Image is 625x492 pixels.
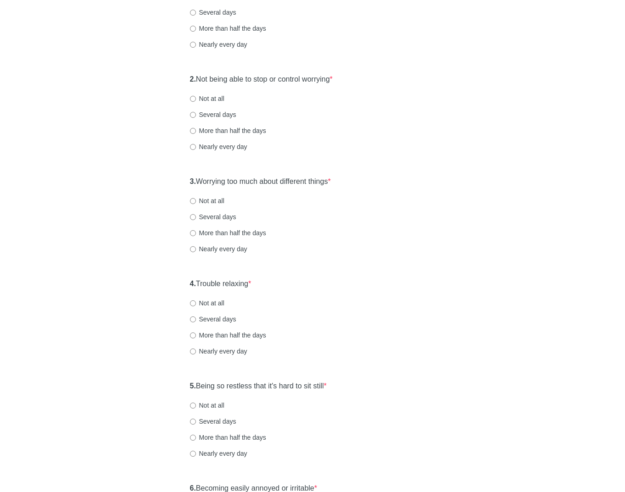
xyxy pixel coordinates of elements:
input: Not at all [190,198,196,204]
label: Nearly every day [190,347,247,356]
label: Several days [190,315,236,324]
label: Several days [190,417,236,426]
strong: 2. [190,75,196,83]
strong: 3. [190,177,196,185]
input: Several days [190,419,196,425]
label: Not at all [190,299,224,308]
label: Nearly every day [190,40,247,49]
input: Nearly every day [190,246,196,252]
input: Several days [190,10,196,16]
label: More than half the days [190,228,266,238]
input: More than half the days [190,26,196,32]
strong: 6. [190,484,196,492]
label: More than half the days [190,331,266,340]
label: Several days [190,110,236,119]
input: Nearly every day [190,144,196,150]
input: Nearly every day [190,451,196,457]
label: More than half the days [190,24,266,33]
label: Not at all [190,401,224,410]
strong: 4. [190,280,196,287]
input: Not at all [190,96,196,102]
input: Several days [190,112,196,118]
input: Several days [190,316,196,322]
input: More than half the days [190,128,196,134]
input: More than half the days [190,332,196,338]
label: More than half the days [190,433,266,442]
input: Not at all [190,403,196,409]
label: Several days [190,212,236,221]
label: Being so restless that it's hard to sit still [190,381,327,392]
input: More than half the days [190,230,196,236]
input: Not at all [190,300,196,306]
label: Worrying too much about different things [190,177,331,187]
label: Several days [190,8,236,17]
label: Nearly every day [190,142,247,151]
label: Not at all [190,196,224,205]
label: Trouble relaxing [190,279,251,289]
input: Several days [190,214,196,220]
input: More than half the days [190,435,196,441]
label: Not at all [190,94,224,103]
label: Nearly every day [190,244,247,254]
input: Nearly every day [190,42,196,48]
input: Nearly every day [190,348,196,354]
label: More than half the days [190,126,266,135]
strong: 5. [190,382,196,390]
label: Nearly every day [190,449,247,458]
label: Not being able to stop or control worrying [190,74,333,85]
